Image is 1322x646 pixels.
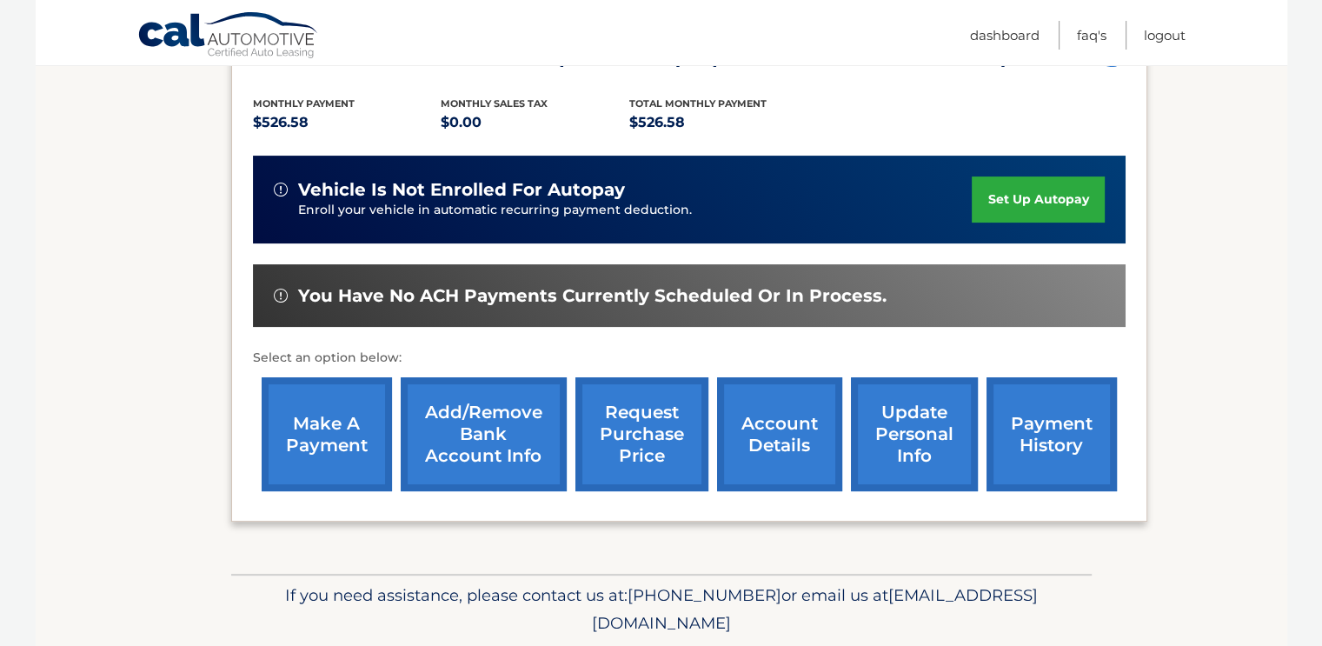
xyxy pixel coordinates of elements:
[972,176,1104,223] a: set up autopay
[441,97,548,110] span: Monthly sales Tax
[298,285,887,307] span: You have no ACH payments currently scheduled or in process.
[575,377,708,491] a: request purchase price
[253,110,442,135] p: $526.58
[242,582,1080,637] p: If you need assistance, please contact us at: or email us at
[298,201,973,220] p: Enroll your vehicle in automatic recurring payment deduction.
[274,289,288,303] img: alert-white.svg
[717,377,842,491] a: account details
[274,183,288,196] img: alert-white.svg
[629,97,767,110] span: Total Monthly Payment
[262,377,392,491] a: make a payment
[987,377,1117,491] a: payment history
[441,110,629,135] p: $0.00
[1077,21,1106,50] a: FAQ's
[298,179,625,201] span: vehicle is not enrolled for autopay
[401,377,567,491] a: Add/Remove bank account info
[592,585,1038,633] span: [EMAIL_ADDRESS][DOMAIN_NAME]
[1144,21,1186,50] a: Logout
[851,377,978,491] a: update personal info
[970,21,1040,50] a: Dashboard
[253,97,355,110] span: Monthly Payment
[628,585,781,605] span: [PHONE_NUMBER]
[253,348,1126,369] p: Select an option below:
[137,11,320,62] a: Cal Automotive
[629,110,818,135] p: $526.58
